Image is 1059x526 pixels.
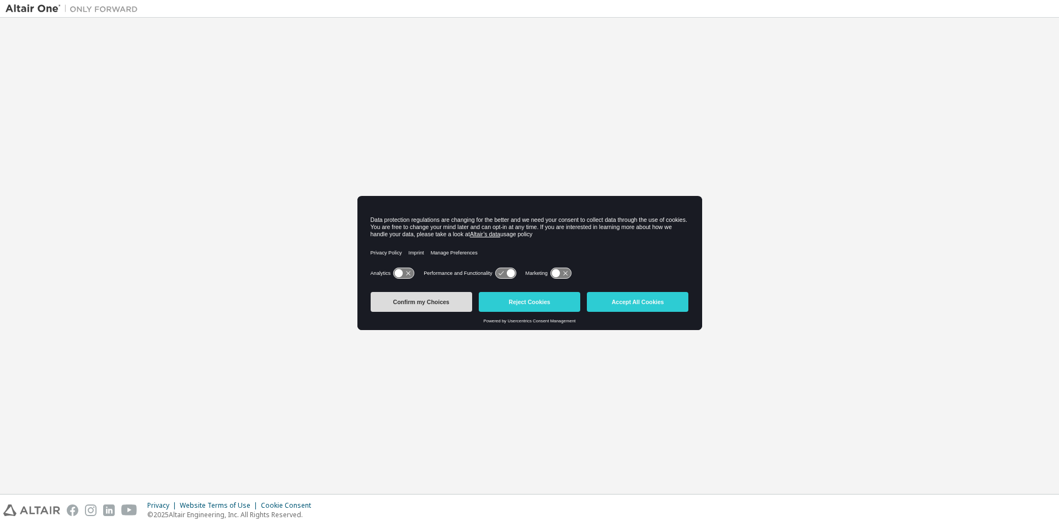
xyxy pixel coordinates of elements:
img: altair_logo.svg [3,504,60,516]
div: Cookie Consent [261,501,318,510]
img: facebook.svg [67,504,78,516]
img: linkedin.svg [103,504,115,516]
p: © 2025 Altair Engineering, Inc. All Rights Reserved. [147,510,318,519]
img: instagram.svg [85,504,97,516]
div: Privacy [147,501,180,510]
img: Altair One [6,3,143,14]
img: youtube.svg [121,504,137,516]
div: Website Terms of Use [180,501,261,510]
